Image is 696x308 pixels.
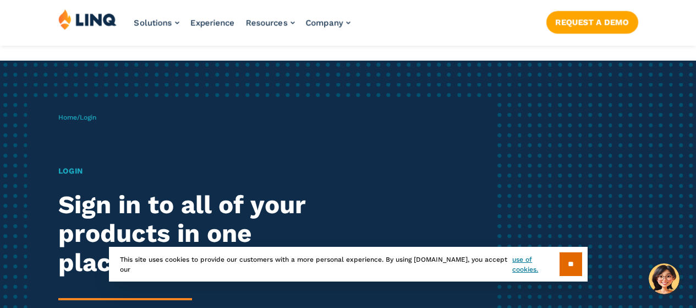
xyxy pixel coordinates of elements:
h1: Login [58,165,326,177]
nav: Primary Navigation [134,9,350,45]
nav: Button Navigation [546,9,638,33]
h2: Sign in to all of your products in one place. [58,191,326,278]
a: Resources [246,18,295,28]
span: Resources [246,18,288,28]
div: This site uses cookies to provide our customers with a more personal experience. By using [DOMAIN... [109,247,588,282]
a: Request a Demo [546,11,638,33]
a: Company [306,18,350,28]
a: use of cookies. [512,255,559,274]
img: LINQ | K‑12 Software [58,9,117,30]
a: Home [58,114,77,121]
a: Experience [190,18,235,28]
span: / [58,114,96,121]
span: Company [306,18,343,28]
span: Login [80,114,96,121]
button: Hello, have a question? Let’s chat. [649,263,679,294]
span: Solutions [134,18,172,28]
a: Solutions [134,18,179,28]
